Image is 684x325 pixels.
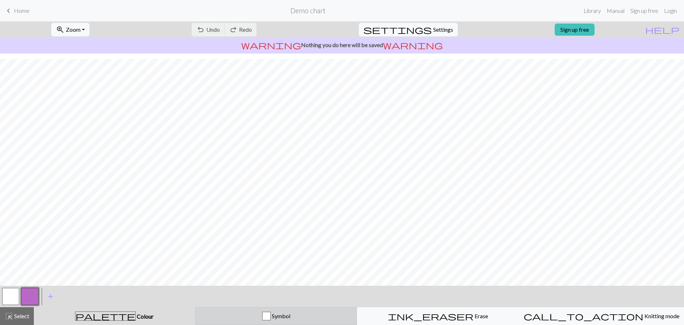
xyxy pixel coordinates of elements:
span: Select [13,313,29,319]
span: palette [76,311,135,321]
h2: Demo chart [290,6,326,15]
a: Sign up free [555,24,595,36]
span: keyboard_arrow_left [4,6,13,16]
span: Colour [136,313,154,320]
span: Zoom [66,26,81,33]
span: warning [241,40,301,50]
a: Sign up free [627,4,661,18]
a: Login [661,4,680,18]
button: Zoom [51,23,89,36]
span: Symbol [271,313,290,319]
span: call_to_action [524,311,643,321]
a: Manual [604,4,627,18]
i: Settings [363,25,432,34]
span: Home [14,7,30,14]
a: Library [581,4,604,18]
span: highlight_alt [5,311,13,321]
span: Knitting mode [643,313,679,319]
button: Knitting mode [519,307,684,325]
span: Erase [473,313,488,319]
a: Home [4,5,30,17]
span: Settings [433,25,453,34]
button: Symbol [195,307,357,325]
span: help [645,25,679,35]
button: Erase [357,307,519,325]
span: zoom_in [56,25,64,35]
span: add [46,291,55,301]
button: Colour [34,307,195,325]
span: ink_eraser [388,311,473,321]
span: warning [383,40,443,50]
p: Nothing you do here will be saved [3,41,681,49]
button: SettingsSettings [359,23,458,36]
span: settings [363,25,432,35]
